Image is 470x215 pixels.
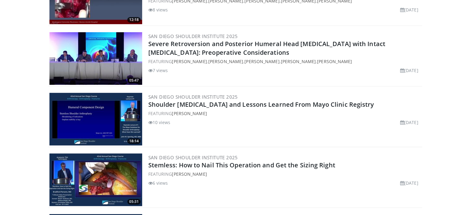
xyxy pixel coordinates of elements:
a: [PERSON_NAME] [172,58,207,64]
a: San Diego Shoulder Institute 2025 [148,33,238,39]
a: 05:47 [49,32,142,85]
a: [PERSON_NAME] [172,110,207,116]
li: 8 views [148,6,168,13]
a: [PERSON_NAME] [281,58,316,64]
a: [PERSON_NAME] [244,58,279,64]
a: [PERSON_NAME] [317,58,352,64]
li: [DATE] [400,6,418,13]
div: FEATURING [148,110,421,117]
a: San Diego Shoulder Institute 2025 [148,154,238,161]
img: 66a170a1-a395-4a30-b100-b126ff3890de.300x170_q85_crop-smart_upscale.jpg [49,32,142,85]
div: FEATURING [148,171,421,177]
li: [DATE] [400,180,418,186]
span: 12:18 [127,17,141,23]
span: 05:31 [127,199,141,204]
span: 05:47 [127,78,141,83]
a: [PERSON_NAME] [172,171,207,177]
li: 10 views [148,119,171,126]
a: San Diego Shoulder Institute 2025 [148,94,238,100]
a: 18:14 [49,93,142,145]
li: 6 views [148,180,168,186]
li: [DATE] [400,67,418,74]
a: Severe Retroversion and Posterior Humeral Head [MEDICAL_DATA] with Intact [MEDICAL_DATA]: Preoper... [148,40,385,57]
li: 7 views [148,67,168,74]
span: 18:14 [127,138,141,144]
a: Stemless: How to Nail This Operation and Get the Sizing Right [148,161,335,169]
img: 1fa433ee-3a47-47ae-a0db-f357b7ea405c.300x170_q85_crop-smart_upscale.jpg [49,93,142,145]
a: Shoulder [MEDICAL_DATA] and Lessons Learned From Mayo Clinic Registry [148,100,374,109]
li: [DATE] [400,119,418,126]
a: [PERSON_NAME] [208,58,243,64]
img: 5f6dd453-bf3e-4438-9492-4acd00a8472a.300x170_q85_crop-smart_upscale.jpg [49,153,142,206]
a: 05:31 [49,153,142,206]
div: FEATURING , , , , [148,58,421,65]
